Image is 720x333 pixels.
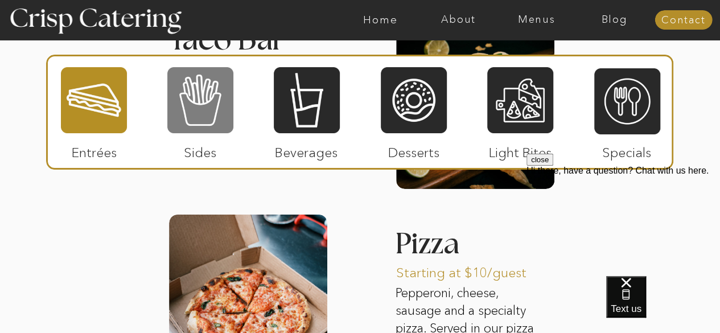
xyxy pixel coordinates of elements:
p: Sides [162,133,238,166]
p: Starting at $10/guest [396,253,547,286]
p: Beverages [269,133,344,166]
a: Home [342,14,419,26]
iframe: podium webchat widget bubble [606,276,720,333]
p: Entrées [56,133,132,166]
h3: Taco Bar [169,26,327,40]
p: Desserts [376,133,452,166]
a: Contact [655,15,712,26]
a: Blog [575,14,653,26]
iframe: podium webchat widget prompt [526,154,720,290]
a: About [419,14,497,26]
p: $10/guest [169,50,245,83]
p: Specials [589,133,665,166]
h3: Pizza [395,229,513,262]
p: Light Bites [483,133,558,166]
a: Menus [497,14,575,26]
